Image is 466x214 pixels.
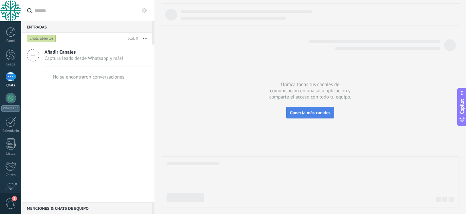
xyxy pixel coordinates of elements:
span: Conecta más canales [290,110,330,116]
button: Conecta más canales [286,107,334,118]
div: Calendario [1,129,20,133]
div: Entradas [21,21,152,33]
div: Total: 0 [123,35,138,42]
div: Listas [1,152,20,156]
div: Chats abiertos [27,35,56,43]
div: WhatsApp [1,105,20,112]
div: Correo [1,173,20,177]
div: Panel [1,39,20,43]
span: Añadir Canales [45,49,123,55]
button: Más [138,33,152,45]
span: 2 [12,196,17,201]
span: Copilot [459,99,465,114]
div: No se encontraron conversaciones [53,74,124,80]
div: Leads [1,62,20,67]
span: Captura leads desde Whatsapp y más! [45,55,123,62]
div: Menciones & Chats de equipo [21,202,152,214]
div: Chats [1,83,20,88]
